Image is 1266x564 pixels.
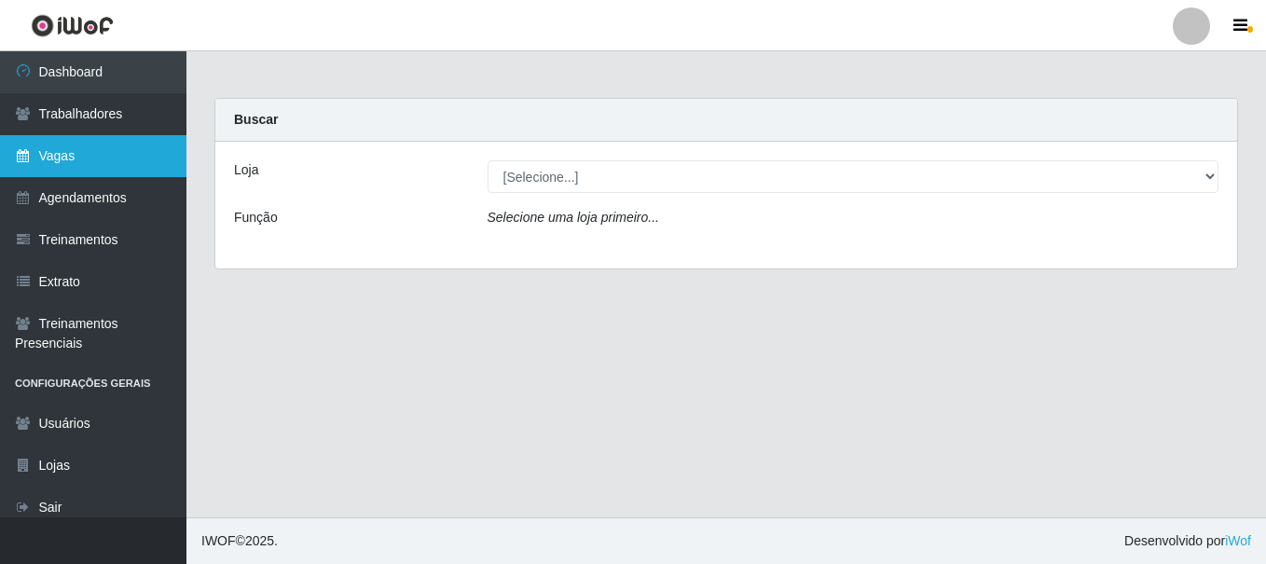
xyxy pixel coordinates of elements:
[31,14,114,37] img: CoreUI Logo
[234,208,278,227] label: Função
[1225,533,1251,548] a: iWof
[488,210,659,225] i: Selecione uma loja primeiro...
[1124,531,1251,551] span: Desenvolvido por
[234,160,258,180] label: Loja
[201,533,236,548] span: IWOF
[201,531,278,551] span: © 2025 .
[234,112,278,127] strong: Buscar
